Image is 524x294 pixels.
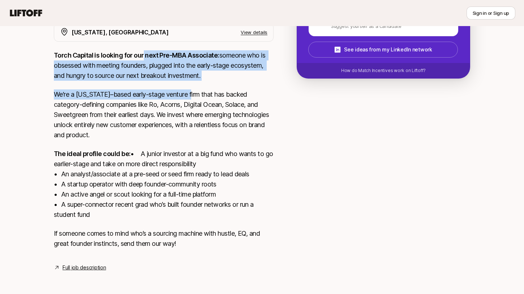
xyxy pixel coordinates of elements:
[54,89,274,140] p: We’re a [US_STATE]–based early-stage venture firm that has backed category-defining companies lik...
[54,228,274,249] p: If someone comes to mind who’s a sourcing machine with hustle, EQ, and great founder instincts, s...
[467,7,515,20] button: Sign in or Sign up
[54,150,130,157] strong: The ideal profile could be:
[72,28,169,37] p: [US_STATE], [GEOGRAPHIC_DATA]
[308,42,458,58] button: See ideas from my LinkedIn network
[54,50,274,81] p: someone who is obsessed with meeting founders, plugged into the early-stage ecosystem, and hungry...
[341,67,426,74] p: How do Match Incentives work on Liftoff?
[331,22,401,30] p: Suggest yourself as a candidate
[63,263,106,272] a: Full job description
[54,149,274,220] p: • A junior investor at a big fund who wants to go earlier-stage and take on more direct responsib...
[344,45,432,54] p: See ideas from my LinkedIn network
[54,51,219,59] strong: Torch Capital is looking for our next Pre-MBA Associate:
[241,29,267,36] p: View details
